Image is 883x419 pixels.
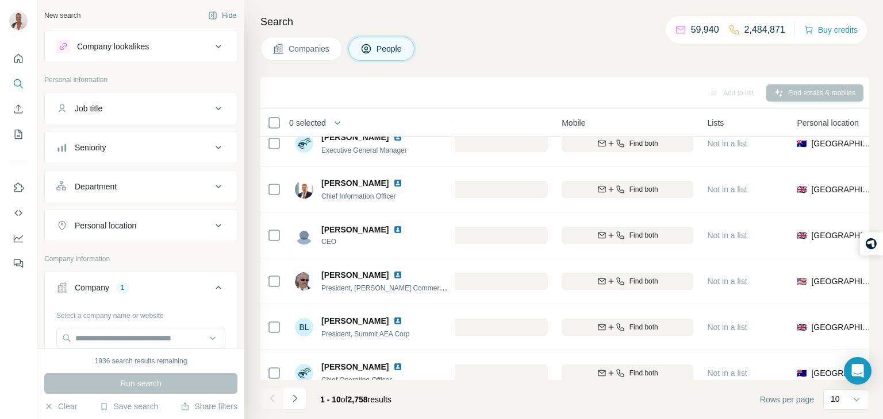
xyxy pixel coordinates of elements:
[45,212,237,239] button: Personal location
[289,117,326,129] span: 0 selected
[75,220,136,231] div: Personal location
[56,306,225,321] div: Select a company name or website
[295,226,313,245] img: Avatar
[707,323,747,332] span: Not in a list
[393,225,402,234] img: LinkedIn logo
[797,276,807,287] span: 🇺🇸
[707,368,747,378] span: Not in a list
[562,227,693,244] button: Find both
[116,282,129,293] div: 1
[9,177,28,198] button: Use Surfe on LinkedIn
[629,138,658,149] span: Find both
[9,228,28,249] button: Dashboard
[629,230,658,240] span: Find both
[75,142,106,153] div: Seniority
[295,364,313,382] img: Avatar
[707,277,747,286] span: Not in a list
[75,181,117,192] div: Department
[321,236,416,247] span: CEO
[562,273,693,290] button: Find both
[321,192,396,200] span: Chief Information Officer
[691,23,719,37] p: 59,940
[321,315,389,327] span: [PERSON_NAME]
[45,274,237,306] button: Company1
[831,393,840,405] p: 10
[804,22,858,38] button: Buy credits
[377,43,403,55] span: People
[321,376,392,384] span: Chief Operating Officer
[295,134,313,153] img: Avatar
[321,330,409,338] span: President, Summit AEA Corp
[707,117,724,129] span: Lists
[797,138,807,149] span: 🇦🇺
[321,146,407,154] span: Executive General Manager
[797,117,858,129] span: Personal location
[95,356,187,366] div: 1936 search results remaining
[321,361,389,373] span: [PERSON_NAME]
[77,41,149,52] div: Company lookalikes
[341,395,348,404] span: of
[181,401,237,412] button: Share filters
[811,321,873,333] span: [GEOGRAPHIC_DATA]
[289,43,331,55] span: Companies
[844,357,872,385] div: Open Intercom Messenger
[393,362,402,371] img: LinkedIn logo
[45,95,237,122] button: Job title
[393,179,402,188] img: LinkedIn logo
[348,395,368,404] span: 2,758
[320,395,341,404] span: 1 - 10
[9,124,28,145] button: My lists
[707,139,747,148] span: Not in a list
[797,184,807,195] span: 🇬🇧
[562,135,693,152] button: Find both
[629,276,658,286] span: Find both
[44,401,77,412] button: Clear
[9,73,28,94] button: Search
[9,99,28,119] button: Enrich CSV
[393,133,402,142] img: LinkedIn logo
[321,269,389,281] span: [PERSON_NAME]
[75,282,109,293] div: Company
[9,203,28,223] button: Use Surfe API
[629,368,658,378] span: Find both
[321,224,389,235] span: [PERSON_NAME]
[707,185,747,194] span: Not in a list
[45,33,237,60] button: Company lookalikes
[629,184,658,195] span: Find both
[811,230,873,241] span: [GEOGRAPHIC_DATA]
[283,387,306,410] button: Navigate to next page
[321,177,389,189] span: [PERSON_NAME]
[295,180,313,199] img: Avatar
[744,23,785,37] p: 2,484,871
[44,10,80,21] div: New search
[393,316,402,325] img: LinkedIn logo
[295,272,313,290] img: Avatar
[562,319,693,336] button: Find both
[45,173,237,200] button: Department
[811,276,873,287] span: [GEOGRAPHIC_DATA]
[562,117,585,129] span: Mobile
[562,181,693,198] button: Find both
[44,75,237,85] p: Personal information
[797,367,807,379] span: 🇦🇺
[797,230,807,241] span: 🇬🇧
[562,364,693,382] button: Find both
[45,134,237,161] button: Seniority
[707,231,747,240] span: Not in a list
[9,11,28,30] img: Avatar
[320,395,391,404] span: results
[321,283,483,292] span: President, [PERSON_NAME] Commercial Properties
[44,254,237,264] p: Company information
[75,103,102,114] div: Job title
[811,367,873,379] span: [GEOGRAPHIC_DATA]
[200,7,244,24] button: Hide
[9,48,28,69] button: Quick start
[295,318,313,336] div: BL
[811,184,873,195] span: [GEOGRAPHIC_DATA]
[393,270,402,280] img: LinkedIn logo
[629,322,658,332] span: Find both
[260,14,869,30] h4: Search
[321,131,389,143] span: [PERSON_NAME]
[797,321,807,333] span: 🇬🇧
[9,253,28,274] button: Feedback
